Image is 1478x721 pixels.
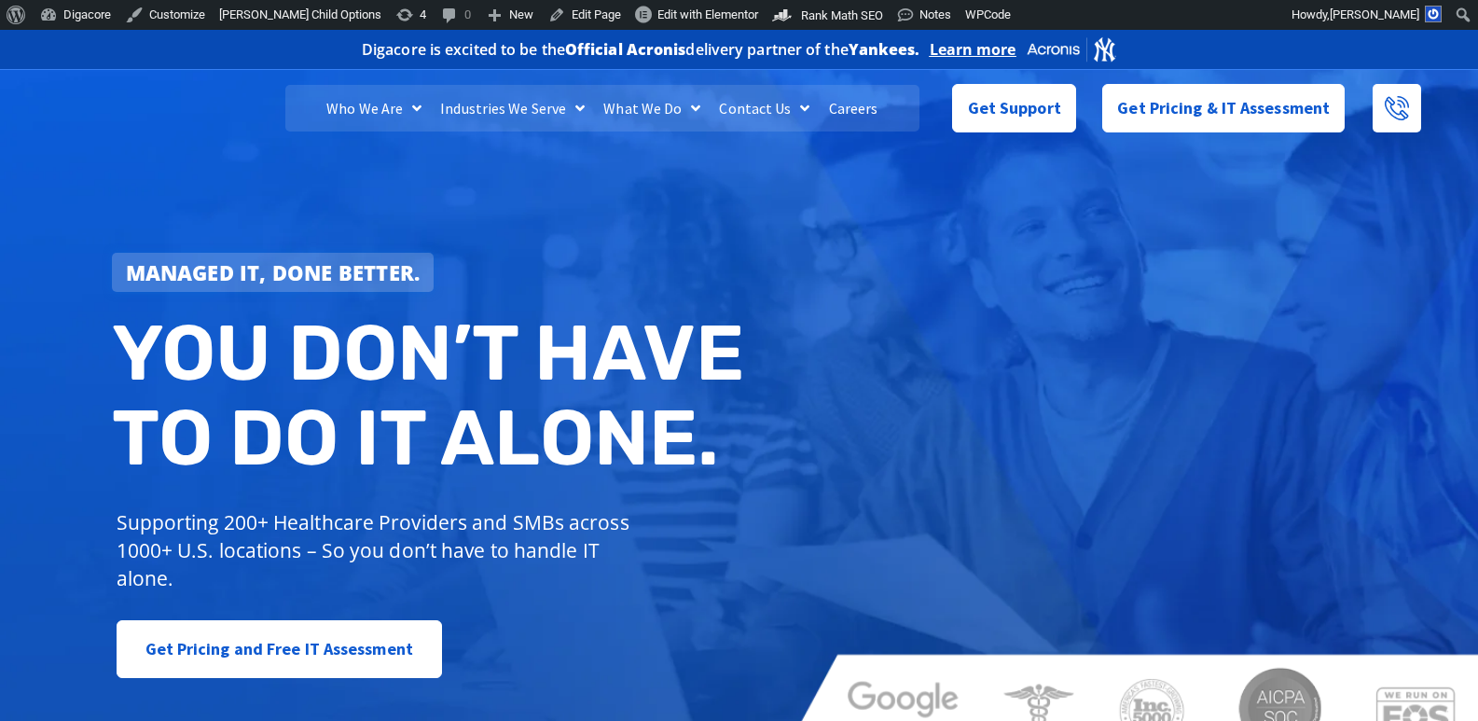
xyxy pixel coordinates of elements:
[1026,35,1117,62] img: Acronis
[820,85,888,132] a: Careers
[117,620,442,678] a: Get Pricing and Free IT Assessment
[317,85,431,132] a: Who We Are
[849,39,920,60] b: Yankees.
[112,253,435,292] a: Managed IT, done better.
[710,85,819,132] a: Contact Us
[657,7,758,21] span: Edit with Elementor
[1330,7,1419,21] span: [PERSON_NAME]
[801,8,883,22] span: Rank Math SEO
[1102,84,1345,132] a: Get Pricing & IT Assessment
[952,84,1076,132] a: Get Support
[1117,90,1330,127] span: Get Pricing & IT Assessment
[117,508,638,592] p: Supporting 200+ Healthcare Providers and SMBs across 1000+ U.S. locations – So you don’t have to ...
[594,85,710,132] a: What We Do
[362,42,920,57] h2: Digacore is excited to be the delivery partner of the
[126,258,421,286] strong: Managed IT, done better.
[56,79,189,137] img: DigaCore Technology Consulting
[145,631,413,668] span: Get Pricing and Free IT Assessment
[930,40,1016,59] a: Learn more
[112,311,753,481] h2: You don’t have to do IT alone.
[431,85,594,132] a: Industries We Serve
[968,90,1061,127] span: Get Support
[285,85,919,132] nav: Menu
[565,39,686,60] b: Official Acronis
